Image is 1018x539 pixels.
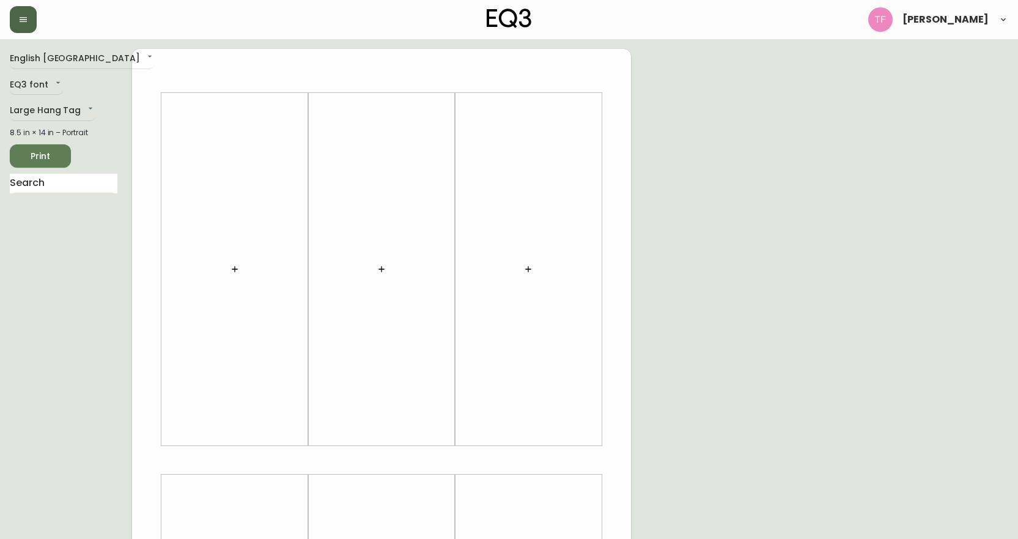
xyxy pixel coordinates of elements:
button: Print [10,144,71,168]
input: Search [10,174,117,193]
span: [PERSON_NAME] [902,15,989,24]
span: Print [20,149,61,164]
img: 509424b058aae2bad57fee408324c33f [868,7,893,32]
div: English [GEOGRAPHIC_DATA] [10,49,155,69]
div: EQ3 font [10,75,63,95]
div: 8.5 in × 14 in – Portrait [10,127,117,138]
div: Large Hang Tag [10,101,95,121]
img: logo [487,9,532,28]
